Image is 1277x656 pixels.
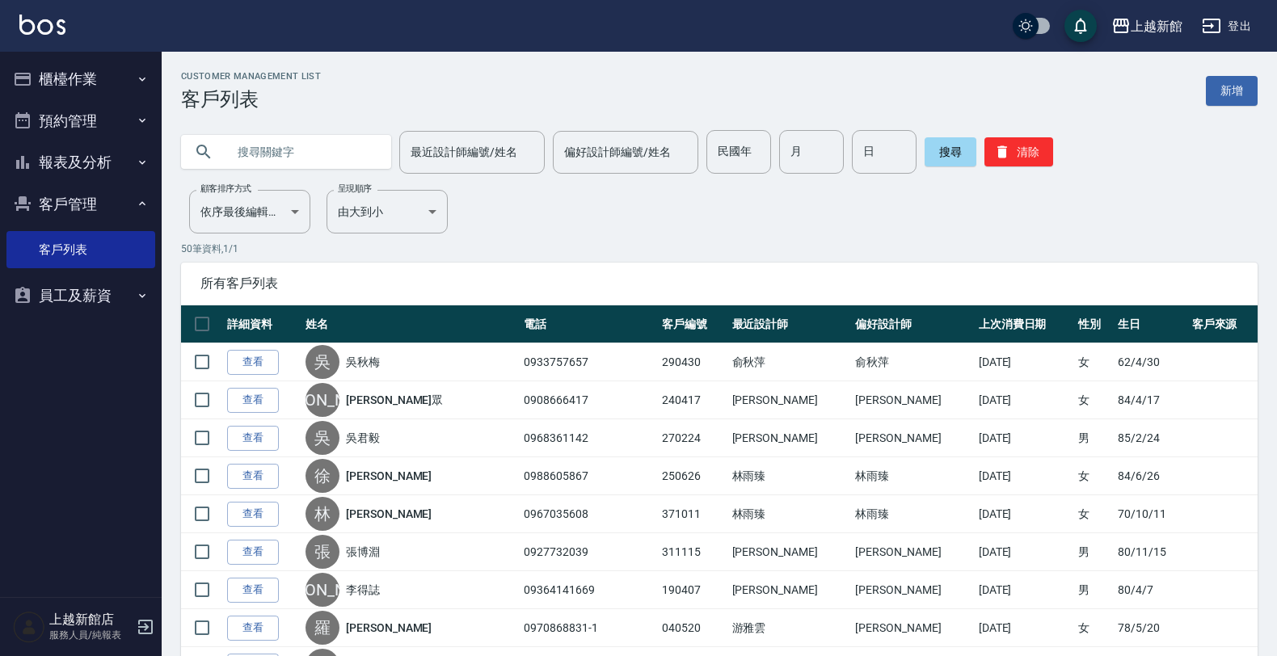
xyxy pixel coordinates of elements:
div: 依序最後編輯時間 [189,190,310,233]
td: [PERSON_NAME] [851,571,975,609]
div: 張 [306,535,339,569]
td: 85/2/24 [1114,419,1187,457]
td: 女 [1074,343,1115,381]
th: 姓名 [301,305,520,343]
label: 呈現順序 [338,183,372,195]
td: [PERSON_NAME] [851,609,975,647]
td: 190407 [658,571,727,609]
div: [PERSON_NAME] [306,573,339,607]
td: 林雨臻 [851,495,975,533]
a: 吳君毅 [346,430,380,446]
a: [PERSON_NAME] [346,468,432,484]
td: 女 [1074,609,1115,647]
a: [PERSON_NAME] [346,506,432,522]
button: 上越新館 [1105,10,1189,43]
td: [PERSON_NAME] [851,419,975,457]
a: 查看 [227,350,279,375]
a: 客戶列表 [6,231,155,268]
td: [DATE] [975,457,1074,495]
img: Logo [19,15,65,35]
td: 俞秋萍 [728,343,852,381]
div: 吳 [306,345,339,379]
td: [DATE] [975,609,1074,647]
img: Person [13,611,45,643]
td: [DATE] [975,495,1074,533]
button: 搜尋 [925,137,976,166]
button: 登出 [1195,11,1258,41]
div: 上越新館 [1131,16,1182,36]
td: 84/6/26 [1114,457,1187,495]
div: 徐 [306,459,339,493]
td: 311115 [658,533,727,571]
th: 電話 [520,305,658,343]
td: 040520 [658,609,727,647]
a: 查看 [227,540,279,565]
td: [DATE] [975,381,1074,419]
button: 員工及薪資 [6,275,155,317]
button: save [1064,10,1097,42]
td: [DATE] [975,343,1074,381]
td: 男 [1074,533,1115,571]
td: 0927732039 [520,533,658,571]
th: 客戶編號 [658,305,727,343]
td: 80/11/15 [1114,533,1187,571]
td: [PERSON_NAME] [728,533,852,571]
td: 0933757657 [520,343,658,381]
a: 李得誌 [346,582,380,598]
td: [PERSON_NAME] [851,533,975,571]
td: 70/10/11 [1114,495,1187,533]
a: 新增 [1206,76,1258,106]
th: 生日 [1114,305,1187,343]
td: 09364141669 [520,571,658,609]
button: 客戶管理 [6,183,155,225]
td: 80/4/7 [1114,571,1187,609]
td: 290430 [658,343,727,381]
p: 50 筆資料, 1 / 1 [181,242,1258,256]
td: [PERSON_NAME] [851,381,975,419]
td: 0967035608 [520,495,658,533]
div: 由大到小 [327,190,448,233]
h3: 客戶列表 [181,88,321,111]
td: [PERSON_NAME] [728,571,852,609]
input: 搜尋關鍵字 [226,130,378,174]
td: 371011 [658,495,727,533]
a: 查看 [227,464,279,489]
div: 羅 [306,611,339,645]
h2: Customer Management List [181,71,321,82]
td: [DATE] [975,533,1074,571]
td: 0968361142 [520,419,658,457]
label: 顧客排序方式 [200,183,251,195]
a: 張博淵 [346,544,380,560]
div: [PERSON_NAME] [306,383,339,417]
a: [PERSON_NAME]眾 [346,392,443,408]
h5: 上越新館店 [49,612,132,628]
button: 櫃檯作業 [6,58,155,100]
td: 林雨臻 [851,457,975,495]
td: 62/4/30 [1114,343,1187,381]
td: 俞秋萍 [851,343,975,381]
th: 最近設計師 [728,305,852,343]
td: [PERSON_NAME] [728,381,852,419]
td: 男 [1074,419,1115,457]
span: 所有客戶列表 [200,275,1238,292]
a: 查看 [227,426,279,451]
td: [DATE] [975,419,1074,457]
td: 84/4/17 [1114,381,1187,419]
a: 查看 [227,502,279,527]
th: 偏好設計師 [851,305,975,343]
div: 吳 [306,421,339,455]
button: 報表及分析 [6,141,155,183]
td: 240417 [658,381,727,419]
a: 查看 [227,616,279,641]
td: 0988605867 [520,457,658,495]
a: 查看 [227,578,279,603]
button: 預約管理 [6,100,155,142]
td: 0970868831-1 [520,609,658,647]
td: [PERSON_NAME] [728,419,852,457]
td: 林雨臻 [728,457,852,495]
td: 游雅雲 [728,609,852,647]
a: 吳秋梅 [346,354,380,370]
td: 78/5/20 [1114,609,1187,647]
th: 上次消費日期 [975,305,1074,343]
th: 客戶來源 [1188,305,1258,343]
